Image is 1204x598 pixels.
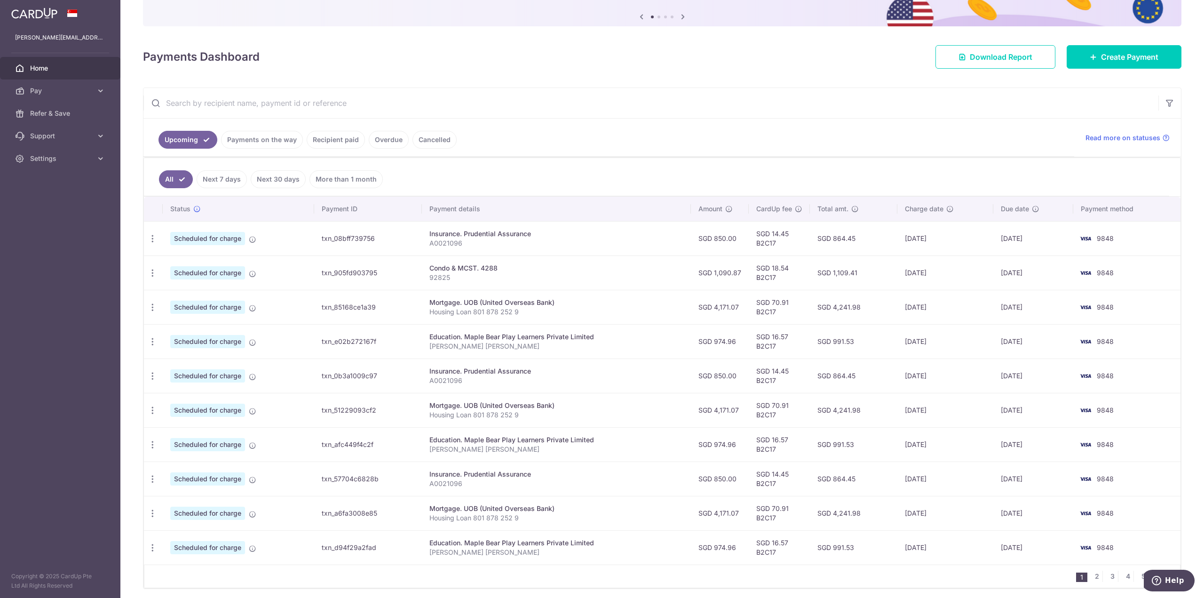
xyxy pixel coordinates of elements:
td: SGD 974.96 [691,530,749,565]
td: SGD 991.53 [810,427,897,462]
img: Bank Card [1076,370,1095,382]
td: SGD 991.53 [810,530,897,565]
td: [DATE] [993,496,1074,530]
span: Read more on statuses [1085,133,1160,143]
div: Mortgage. UOB (United Overseas Bank) [429,298,683,307]
img: Bank Card [1076,508,1095,519]
td: SGD 4,171.07 [691,496,749,530]
td: [DATE] [897,462,993,496]
td: SGD 14.45 B2C17 [749,221,810,255]
a: Recipient paid [307,131,365,149]
td: SGD 4,241.98 [810,290,897,324]
td: SGD 850.00 [691,221,749,255]
a: 4 [1122,571,1133,582]
td: [DATE] [897,221,993,255]
td: txn_afc449f4c2f [314,427,422,462]
td: [DATE] [897,324,993,359]
p: Housing Loan 801 878 252 9 [429,513,683,523]
span: Create Payment [1101,51,1158,63]
td: SGD 864.45 [810,221,897,255]
nav: pager [1076,565,1180,588]
span: 9848 [1097,372,1114,380]
td: SGD 18.54 B2C17 [749,255,810,290]
input: Search by recipient name, payment id or reference [143,88,1158,118]
span: Total amt. [817,204,848,214]
span: 9848 [1097,337,1114,345]
td: [DATE] [993,427,1074,462]
td: txn_85168ce1a39 [314,290,422,324]
td: SGD 14.45 B2C17 [749,462,810,496]
td: txn_0b3a1009c97 [314,359,422,393]
div: Insurance. Prudential Assurance [429,229,683,239]
p: A0021096 [429,479,683,488]
td: [DATE] [993,290,1074,324]
td: SGD 70.91 B2C17 [749,496,810,530]
p: A0021096 [429,376,683,385]
a: Payments on the way [221,131,303,149]
span: Scheduled for charge [170,335,245,348]
span: CardUp fee [756,204,792,214]
p: [PERSON_NAME] [PERSON_NAME] [429,445,683,454]
td: SGD 991.53 [810,324,897,359]
p: [PERSON_NAME] [PERSON_NAME] [429,342,683,351]
span: Amount [698,204,722,214]
span: Scheduled for charge [170,266,245,279]
a: Create Payment [1067,45,1181,69]
span: Scheduled for charge [170,472,245,486]
a: Download Report [935,45,1055,69]
td: txn_d94f29a2fad [314,530,422,565]
td: [DATE] [993,530,1074,565]
td: SGD 14.45 B2C17 [749,359,810,393]
p: Housing Loan 801 878 252 9 [429,307,683,317]
a: Next 30 days [251,170,306,188]
p: 92825 [429,273,683,282]
a: 5 [1138,571,1149,582]
td: [DATE] [897,359,993,393]
span: Scheduled for charge [170,507,245,520]
a: Overdue [369,131,409,149]
td: txn_905fd903795 [314,255,422,290]
td: SGD 70.91 B2C17 [749,290,810,324]
img: Bank Card [1076,439,1095,450]
span: Refer & Save [30,109,92,118]
div: Education. Maple Bear Play Learners Private Limited [429,538,683,548]
a: Next 7 days [197,170,247,188]
td: [DATE] [897,255,993,290]
td: txn_51229093cf2 [314,393,422,427]
div: Condo & MCST. 4288 [429,263,683,273]
img: Bank Card [1076,542,1095,553]
td: SGD 4,241.98 [810,393,897,427]
div: Education. Maple Bear Play Learners Private Limited [429,435,683,445]
td: txn_08bff739756 [314,221,422,255]
h4: Payments Dashboard [143,48,260,65]
td: [DATE] [897,393,993,427]
a: 2 [1091,571,1102,582]
span: 9848 [1097,509,1114,517]
td: [DATE] [993,255,1074,290]
td: SGD 1,090.87 [691,255,749,290]
span: 9848 [1097,234,1114,242]
li: 1 [1076,573,1087,582]
img: Bank Card [1076,267,1095,279]
img: Bank Card [1076,473,1095,485]
td: [DATE] [897,290,993,324]
a: More than 1 month [309,170,383,188]
td: SGD 974.96 [691,324,749,359]
img: CardUp [11,8,57,19]
td: SGD 70.91 B2C17 [749,393,810,427]
td: SGD 16.57 B2C17 [749,324,810,359]
span: 9848 [1097,406,1114,414]
img: Bank Card [1076,233,1095,244]
span: Scheduled for charge [170,541,245,554]
td: SGD 850.00 [691,359,749,393]
iframe: Opens a widget where you can find more information [1144,570,1195,593]
td: SGD 4,241.98 [810,496,897,530]
span: Download Report [970,51,1032,63]
img: Bank Card [1076,336,1095,347]
td: SGD 4,171.07 [691,393,749,427]
td: SGD 850.00 [691,462,749,496]
td: SGD 16.57 B2C17 [749,530,810,565]
div: Mortgage. UOB (United Overseas Bank) [429,504,683,513]
td: [DATE] [993,221,1074,255]
a: Cancelled [412,131,457,149]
